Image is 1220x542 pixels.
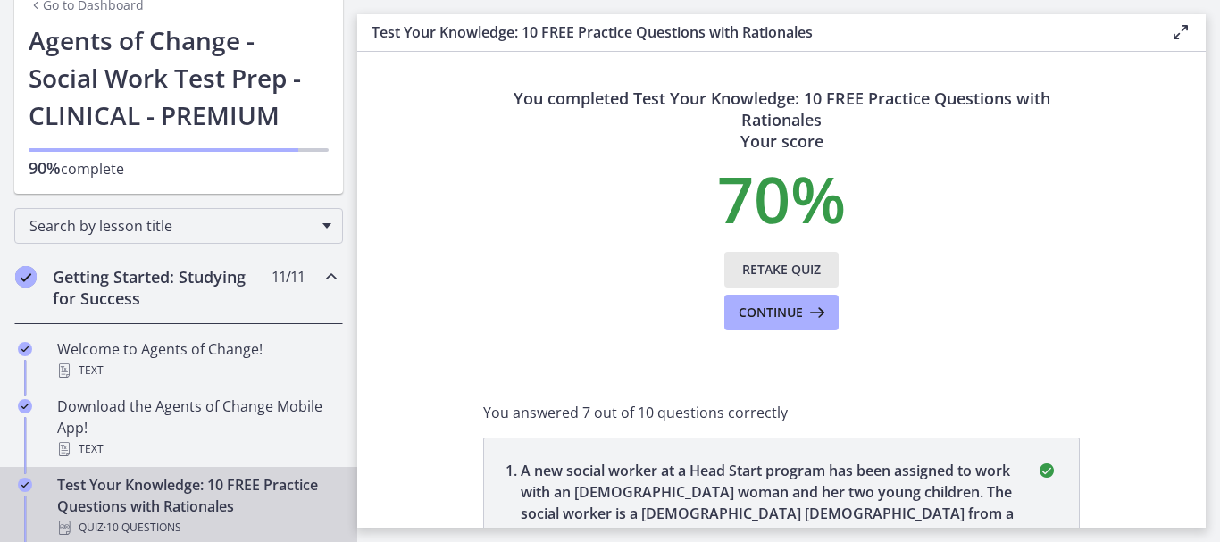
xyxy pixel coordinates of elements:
i: Completed [18,342,32,356]
div: Text [57,438,336,460]
span: Retake Quiz [742,259,821,280]
div: Quiz [57,517,336,538]
div: Download the Agents of Change Mobile App! [57,396,336,460]
span: 11 / 11 [272,266,305,288]
button: Continue [724,295,839,330]
button: Retake Quiz [724,252,839,288]
h2: Getting Started: Studying for Success [53,266,271,309]
i: Completed [18,399,32,413]
span: · 10 Questions [104,517,181,538]
h3: Test Your Knowledge: 10 FREE Practice Questions with Rationales [372,21,1141,43]
span: Continue [739,302,803,323]
div: Welcome to Agents of Change! [57,338,336,381]
i: Completed [15,266,37,288]
p: complete [29,157,329,179]
h1: Agents of Change - Social Work Test Prep - CLINICAL - PREMIUM [29,21,329,134]
div: Test Your Knowledge: 10 FREE Practice Questions with Rationales [57,474,336,538]
div: Text [57,360,336,381]
h3: You completed Test Your Knowledge: 10 FREE Practice Questions with Rationales Your score [483,88,1080,152]
p: 70 % [483,166,1080,230]
p: You answered 7 out of 10 questions correctly [483,402,1080,423]
div: Search by lesson title [14,208,343,244]
span: Search by lesson title [29,216,313,236]
span: 90% [29,157,61,179]
i: correct [1036,460,1057,481]
i: Completed [18,478,32,492]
